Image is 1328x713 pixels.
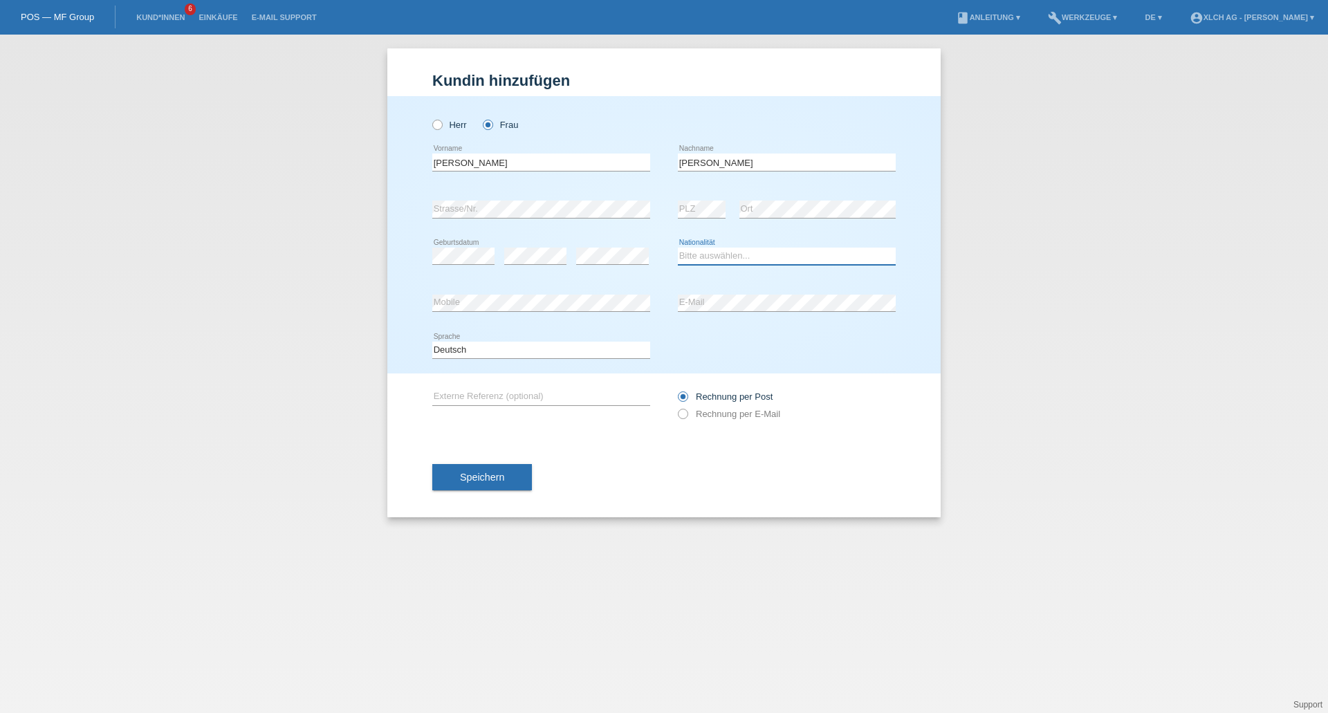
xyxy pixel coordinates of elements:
a: POS — MF Group [21,12,94,22]
input: Rechnung per Post [678,391,687,409]
label: Herr [432,120,467,130]
button: Speichern [432,464,532,490]
a: Support [1293,700,1322,710]
a: buildWerkzeuge ▾ [1041,13,1125,21]
label: Rechnung per Post [678,391,773,402]
a: bookAnleitung ▾ [949,13,1027,21]
a: account_circleXLCH AG - [PERSON_NAME] ▾ [1183,13,1321,21]
i: account_circle [1190,11,1203,25]
i: build [1048,11,1062,25]
a: Kund*innen [129,13,192,21]
input: Frau [483,120,492,129]
i: book [956,11,970,25]
a: E-Mail Support [245,13,324,21]
span: Speichern [460,472,504,483]
a: DE ▾ [1138,13,1168,21]
label: Frau [483,120,518,130]
label: Rechnung per E-Mail [678,409,780,419]
a: Einkäufe [192,13,244,21]
input: Herr [432,120,441,129]
span: 6 [185,3,196,15]
input: Rechnung per E-Mail [678,409,687,426]
h1: Kundin hinzufügen [432,72,896,89]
